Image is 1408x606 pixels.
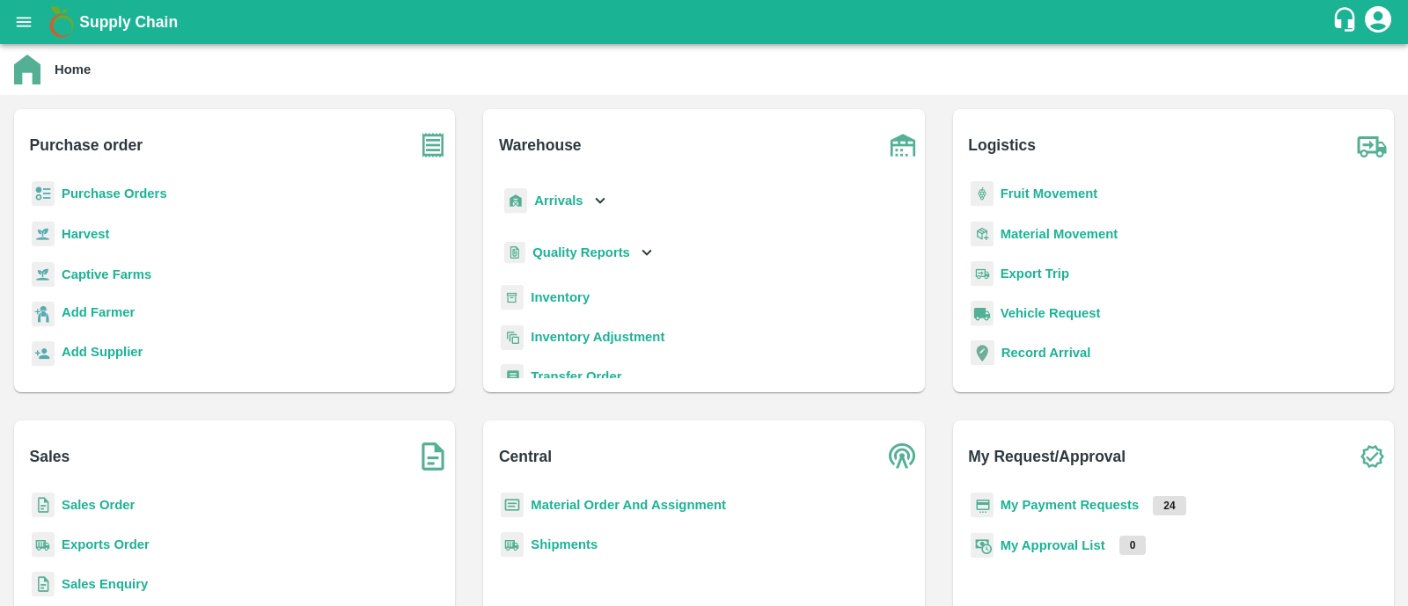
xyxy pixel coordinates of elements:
[531,330,664,344] a: Inventory Adjustment
[32,493,55,518] img: sales
[971,493,994,518] img: payment
[1001,346,1091,360] a: Record Arrival
[1001,306,1101,320] a: Vehicle Request
[971,261,994,287] img: delivery
[62,577,148,591] a: Sales Enquiry
[504,242,525,264] img: qualityReport
[968,444,1126,469] b: My Request/Approval
[62,186,167,201] a: Purchase Orders
[62,537,150,551] a: Exports Order
[881,434,925,478] img: central
[501,364,524,390] img: whTransfer
[32,181,55,207] img: reciept
[411,123,455,167] img: purchase
[1119,536,1147,555] p: 0
[79,13,178,31] b: Supply Chain
[501,325,524,350] img: inventory
[62,305,135,319] b: Add Farmer
[30,444,70,469] b: Sales
[32,261,55,288] img: harvest
[14,55,40,84] img: home
[32,532,55,558] img: shipments
[32,221,55,247] img: harvest
[531,290,590,304] a: Inventory
[501,181,610,221] div: Arrivals
[4,2,44,42] button: open drawer
[1001,186,1098,201] a: Fruit Movement
[1001,538,1105,552] a: My Approval List
[1001,266,1069,281] a: Export Trip
[32,302,55,327] img: farmer
[881,123,925,167] img: warehouse
[1001,498,1140,512] a: My Payment Requests
[1001,227,1118,241] a: Material Movement
[62,227,109,241] a: Harvest
[411,434,455,478] img: soSales
[1331,6,1362,38] div: customer-support
[531,498,726,512] a: Material Order And Assignment
[62,345,143,359] b: Add Supplier
[971,221,994,247] img: material
[30,133,143,157] b: Purchase order
[971,181,994,207] img: fruit
[32,341,55,367] img: supplier
[1362,4,1394,40] div: account of current user
[532,245,630,259] b: Quality Reports
[1350,123,1394,167] img: truck
[971,301,994,326] img: vehicle
[499,444,552,469] b: Central
[531,369,621,383] a: Transfer Order
[32,572,55,597] img: sales
[62,267,151,281] a: Captive Farms
[968,133,1036,157] b: Logistics
[534,193,583,208] b: Arrivals
[1350,434,1394,478] img: check
[504,188,527,214] img: whArrival
[499,133,582,157] b: Warehouse
[1153,496,1185,515] p: 24
[501,235,656,271] div: Quality Reports
[79,10,1331,34] a: Supply Chain
[501,493,524,518] img: centralMaterial
[55,62,91,77] b: Home
[62,342,143,366] a: Add Supplier
[62,498,135,512] a: Sales Order
[62,303,135,326] a: Add Farmer
[501,285,524,310] img: whInventory
[501,532,524,558] img: shipments
[531,537,598,551] a: Shipments
[44,4,79,40] img: logo
[971,532,994,559] img: approval
[971,340,994,365] img: recordArrival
